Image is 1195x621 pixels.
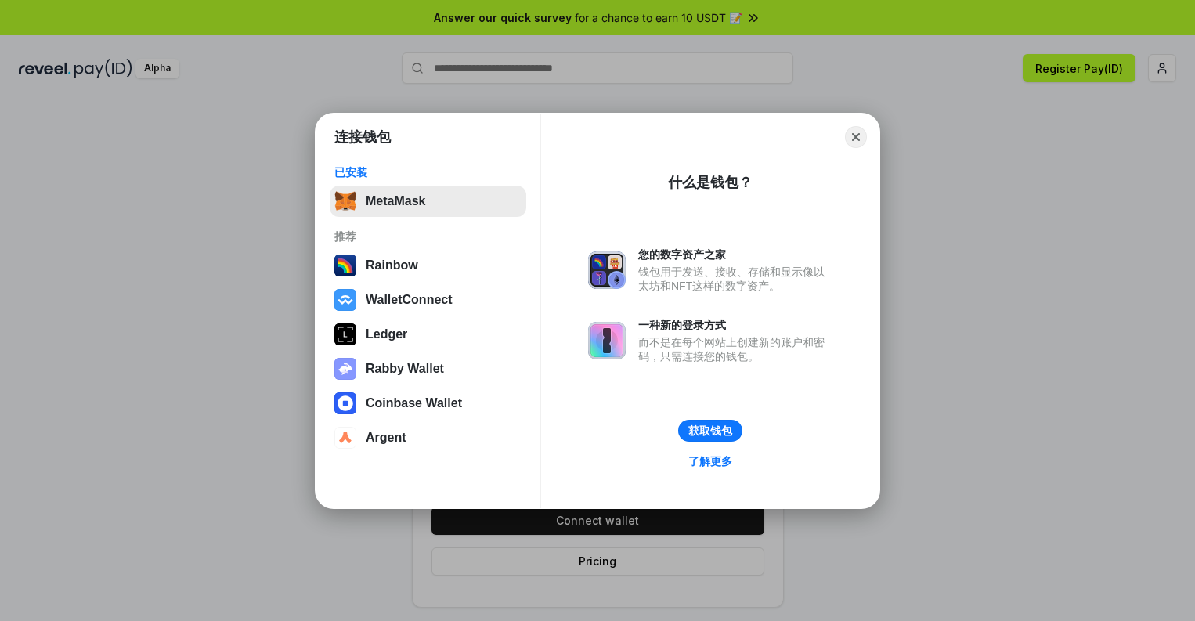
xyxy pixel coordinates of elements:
img: svg+xml,%3Csvg%20xmlns%3D%22http%3A%2F%2Fwww.w3.org%2F2000%2Fsvg%22%20fill%3D%22none%22%20viewBox... [334,358,356,380]
div: WalletConnect [366,293,453,307]
div: 您的数字资产之家 [638,247,832,262]
div: 什么是钱包？ [668,173,753,192]
img: svg+xml,%3Csvg%20width%3D%22120%22%20height%3D%22120%22%20viewBox%3D%220%200%20120%20120%22%20fil... [334,255,356,276]
button: Ledger [330,319,526,350]
div: 推荐 [334,229,522,244]
img: svg+xml,%3Csvg%20xmlns%3D%22http%3A%2F%2Fwww.w3.org%2F2000%2Fsvg%22%20fill%3D%22none%22%20viewBox... [588,251,626,289]
div: Coinbase Wallet [366,396,462,410]
div: 已安装 [334,165,522,179]
button: WalletConnect [330,284,526,316]
img: svg+xml,%3Csvg%20width%3D%2228%22%20height%3D%2228%22%20viewBox%3D%220%200%2028%2028%22%20fill%3D... [334,392,356,414]
button: 获取钱包 [678,420,742,442]
div: 获取钱包 [688,424,732,438]
div: 钱包用于发送、接收、存储和显示像以太坊和NFT这样的数字资产。 [638,265,832,293]
div: Ledger [366,327,407,341]
img: svg+xml,%3Csvg%20xmlns%3D%22http%3A%2F%2Fwww.w3.org%2F2000%2Fsvg%22%20width%3D%2228%22%20height%3... [334,323,356,345]
h1: 连接钱包 [334,128,391,146]
img: svg+xml,%3Csvg%20xmlns%3D%22http%3A%2F%2Fwww.w3.org%2F2000%2Fsvg%22%20fill%3D%22none%22%20viewBox... [588,322,626,359]
div: 了解更多 [688,454,732,468]
button: Rabby Wallet [330,353,526,385]
div: Rabby Wallet [366,362,444,376]
img: svg+xml,%3Csvg%20fill%3D%22none%22%20height%3D%2233%22%20viewBox%3D%220%200%2035%2033%22%20width%... [334,190,356,212]
img: svg+xml,%3Csvg%20width%3D%2228%22%20height%3D%2228%22%20viewBox%3D%220%200%2028%2028%22%20fill%3D... [334,427,356,449]
button: Rainbow [330,250,526,281]
button: Close [845,126,867,148]
div: MetaMask [366,194,425,208]
a: 了解更多 [679,451,742,471]
button: MetaMask [330,186,526,217]
img: svg+xml,%3Csvg%20width%3D%2228%22%20height%3D%2228%22%20viewBox%3D%220%200%2028%2028%22%20fill%3D... [334,289,356,311]
div: Rainbow [366,258,418,273]
button: Coinbase Wallet [330,388,526,419]
button: Argent [330,422,526,453]
div: 一种新的登录方式 [638,318,832,332]
div: Argent [366,431,406,445]
div: 而不是在每个网站上创建新的账户和密码，只需连接您的钱包。 [638,335,832,363]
